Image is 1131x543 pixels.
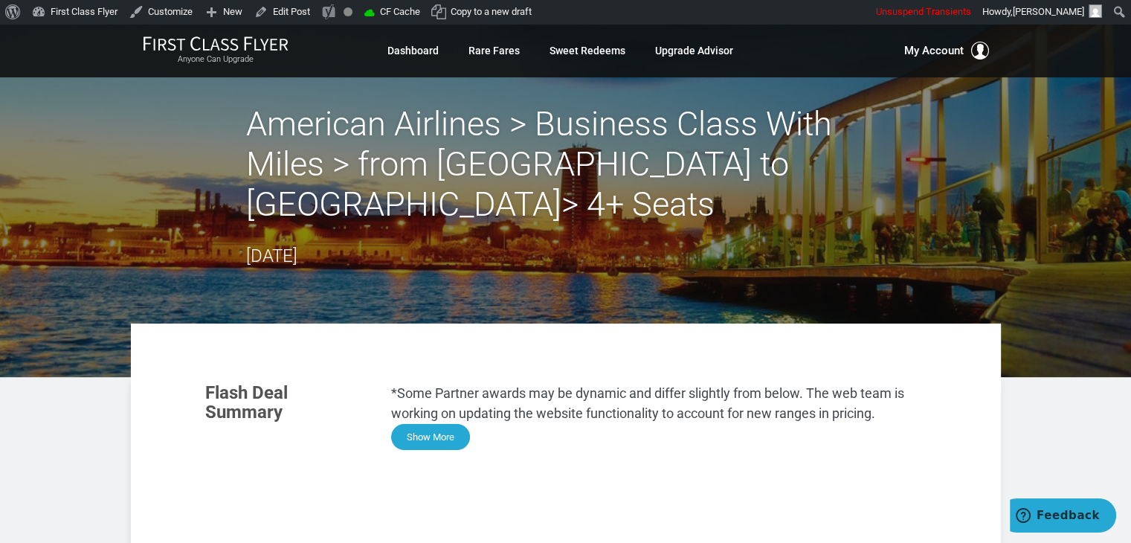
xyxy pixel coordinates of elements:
[468,37,520,64] a: Rare Fares
[876,6,971,17] span: Unsuspend Transients
[391,424,470,450] button: Show More
[205,383,369,422] h3: Flash Deal Summary
[246,104,886,225] h2: American Airlines > Business Class With Miles > from [GEOGRAPHIC_DATA] to [GEOGRAPHIC_DATA]> 4+ S...
[143,54,289,65] small: Anyone Can Upgrade
[391,383,927,423] p: *Some Partner awards may be dynamic and differ slightly from below. The web team is working on up...
[246,245,297,266] time: [DATE]
[143,36,289,65] a: First Class FlyerAnyone Can Upgrade
[143,36,289,51] img: First Class Flyer
[904,42,964,60] span: My Account
[1010,498,1116,536] iframe: Opens a widget where you can find more information
[904,42,989,60] button: My Account
[387,37,439,64] a: Dashboard
[1013,6,1084,17] span: [PERSON_NAME]
[550,37,625,64] a: Sweet Redeems
[655,37,733,64] a: Upgrade Advisor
